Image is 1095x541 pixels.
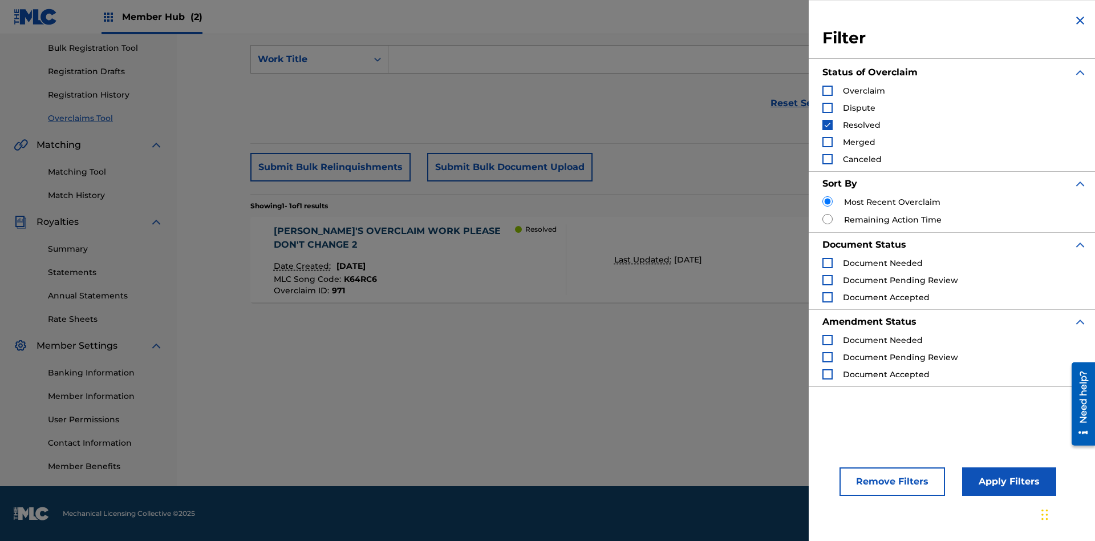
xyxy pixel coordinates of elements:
div: Drag [1041,498,1048,532]
a: Contact Information [48,437,163,449]
iframe: Resource Center [1063,358,1095,451]
div: [PERSON_NAME]'S OVERCLAIM WORK PLEASE DON'T CHANGE 2 [274,224,516,252]
a: Match History [48,189,163,201]
img: logo [14,507,49,520]
img: Matching [14,138,28,152]
span: K64RC6 [344,274,377,284]
img: expand [149,339,163,353]
a: [PERSON_NAME]'S OVERCLAIM WORK PLEASE DON'T CHANGE 2Date Created:[DATE]MLC Song Code:K64RC6Overcl... [250,217,1021,302]
span: 971 [332,285,345,296]
span: Mechanical Licensing Collective © 2025 [63,508,195,519]
img: expand [1073,177,1087,191]
button: Submit Bulk Document Upload [427,153,593,181]
a: Matching Tool [48,166,163,178]
div: Work Title [258,53,360,66]
span: Dispute [843,103,875,113]
a: Member Benefits [48,461,163,473]
span: Document Pending Review [843,275,958,285]
span: Resolved [843,120,881,130]
button: Submit Bulk Relinquishments [250,153,411,181]
a: Summary [48,243,163,255]
a: Rate Sheets [48,313,163,325]
a: User Permissions [48,414,163,426]
a: Registration History [48,89,163,101]
a: Reset Search [765,91,839,116]
a: Bulk Registration Tool [48,42,163,54]
img: expand [1073,238,1087,252]
span: (2) [190,11,202,22]
span: Document Accepted [843,369,930,379]
a: Registration Drafts [48,66,163,78]
span: Document Needed [843,258,923,268]
button: Remove Filters [839,467,945,496]
span: Document Needed [843,335,923,345]
a: Statements [48,267,163,278]
label: Most Recent Overclaim [844,196,940,208]
span: [DATE] [674,255,702,265]
img: expand [149,215,163,229]
a: Overclaims Tool [48,112,163,124]
img: checkbox [824,121,832,129]
iframe: Chat Widget [1038,486,1095,541]
span: MLC Song Code : [274,274,344,284]
button: Apply Filters [962,467,1056,496]
span: Document Pending Review [843,352,958,362]
strong: Sort By [822,178,857,189]
strong: Document Status [822,239,906,250]
p: Date Created: [274,260,334,272]
a: Annual Statements [48,290,163,302]
strong: Amendment Status [822,316,916,327]
span: Member Hub [122,10,202,23]
strong: Status of Overclaim [822,67,918,78]
img: expand [1073,315,1087,329]
span: Document Accepted [843,292,930,302]
img: expand [1073,66,1087,79]
img: Member Settings [14,339,27,353]
span: [DATE] [336,261,366,271]
img: MLC Logo [14,9,58,25]
a: Banking Information [48,367,163,379]
span: Overclaim ID : [274,285,332,296]
span: Matching [36,138,81,152]
span: Royalties [36,215,79,229]
label: Remaining Action Time [844,214,942,226]
p: Resolved [525,224,557,235]
img: Royalties [14,215,27,229]
h3: Filter [822,28,1087,49]
img: Top Rightsholders [102,10,115,24]
span: Overclaim [843,86,885,96]
img: expand [149,138,163,152]
p: Showing 1 - 1 of 1 results [250,201,328,211]
span: Canceled [843,154,882,164]
form: Search Form [250,45,1021,126]
a: Member Information [48,390,163,402]
p: Last Updated: [614,254,674,266]
span: Merged [843,137,875,147]
span: Member Settings [36,339,117,353]
img: close [1073,14,1087,27]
